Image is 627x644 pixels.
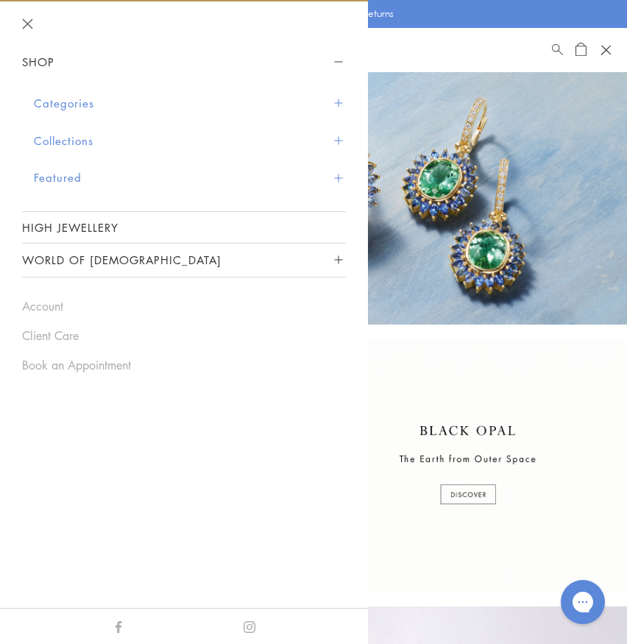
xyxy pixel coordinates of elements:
iframe: Gorgias live chat messenger [553,575,612,629]
a: Open Shopping Bag [575,41,587,59]
button: Collections [34,122,346,160]
button: Open navigation [595,39,617,61]
a: Facebook [113,618,124,634]
a: Client Care [22,328,346,344]
a: High Jewellery [22,212,346,243]
a: Search [552,41,563,59]
a: Instagram [244,618,255,634]
a: Book an Appointment [22,357,346,373]
button: World of [DEMOGRAPHIC_DATA] [22,244,346,277]
nav: Sidebar navigation [22,46,346,277]
a: Account [22,298,346,314]
button: Featured [34,159,346,197]
button: Shop [22,46,346,79]
button: Close navigation [22,18,33,29]
button: Categories [34,85,346,122]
